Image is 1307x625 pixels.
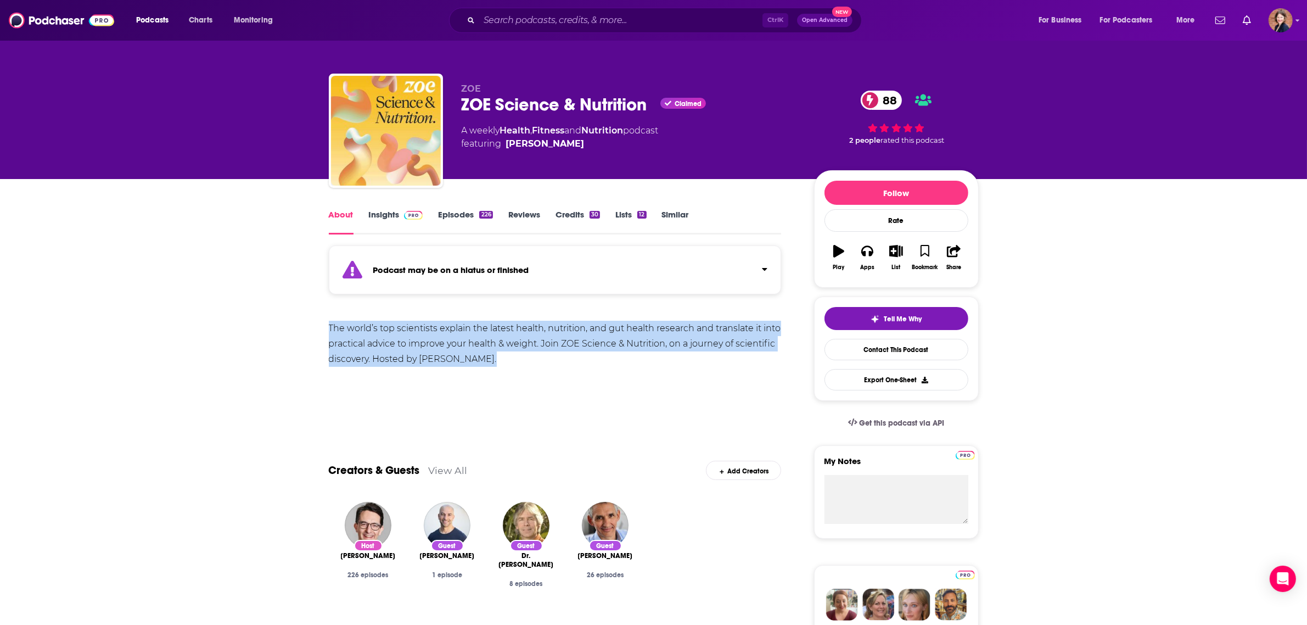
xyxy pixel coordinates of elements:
[420,551,475,560] a: Dr. Peter Attia
[329,464,420,477] a: Creators & Guests
[424,502,470,549] img: Dr. Peter Attia
[582,502,629,549] img: Tim Spector
[824,181,968,205] button: Follow
[503,502,549,549] img: Dr. Christopher Gardner
[1031,12,1096,29] button: open menu
[496,551,557,569] span: Dr. [PERSON_NAME]
[1176,13,1195,28] span: More
[329,321,782,367] div: The world’s top scientists explain the latest health, nutrition, and gut health research and tran...
[946,264,961,271] div: Share
[565,125,582,136] span: and
[500,125,531,136] a: Health
[1169,12,1209,29] button: open menu
[956,451,975,460] img: Podchaser Pro
[1100,13,1153,28] span: For Podcasters
[589,540,622,551] div: Guest
[824,339,968,360] a: Contact This Podcast
[404,211,423,220] img: Podchaser Pro
[824,307,968,330] button: tell me why sparkleTell Me Why
[814,83,979,152] div: 88 2 peoplerated this podcast
[234,13,273,28] span: Monitoring
[899,589,930,621] img: Jules Profile
[637,211,646,219] div: 12
[462,83,481,94] span: ZOE
[345,502,391,549] img: Jonathan Wolfe
[556,209,600,235] a: Credits30
[182,12,219,29] a: Charts
[420,551,475,560] span: [PERSON_NAME]
[369,209,423,235] a: InsightsPodchaser Pro
[832,7,852,17] span: New
[861,91,902,110] a: 88
[1269,8,1293,32] span: Logged in as alafair66639
[508,209,540,235] a: Reviews
[762,13,788,27] span: Ctrl K
[939,238,968,277] button: Share
[860,264,874,271] div: Apps
[331,76,441,186] img: ZOE Science & Nutrition
[417,571,478,579] div: 1 episode
[341,551,396,560] a: Jonathan Wolfe
[582,125,624,136] a: Nutrition
[136,13,169,28] span: Podcasts
[706,461,781,480] div: Add Creators
[956,571,975,579] img: Podchaser Pro
[338,571,399,579] div: 226 episodes
[1093,12,1169,29] button: open menu
[329,209,354,235] a: About
[871,315,879,323] img: tell me why sparkle
[833,264,844,271] div: Play
[578,551,633,560] span: [PERSON_NAME]
[826,589,858,621] img: Sydney Profile
[615,209,646,235] a: Lists12
[462,124,659,150] div: A weekly podcast
[1211,11,1230,30] a: Show notifications dropdown
[226,12,287,29] button: open menu
[462,137,659,150] span: featuring
[590,211,600,219] div: 30
[532,125,565,136] a: Fitness
[510,540,543,551] div: Guest
[575,571,636,579] div: 26 episodes
[853,238,882,277] button: Apps
[802,18,848,23] span: Open Advanced
[859,418,944,428] span: Get this podcast via API
[438,209,492,235] a: Episodes226
[824,369,968,390] button: Export One-Sheet
[675,101,702,107] span: Claimed
[9,10,114,31] img: Podchaser - Follow, Share and Rate Podcasts
[506,137,585,150] a: Jonathan Wolfe
[881,136,945,144] span: rated this podcast
[496,551,557,569] a: Dr. Christopher Gardner
[884,315,922,323] span: Tell Me Why
[189,13,212,28] span: Charts
[459,8,872,33] div: Search podcasts, credits, & more...
[935,589,967,621] img: Jon Profile
[1269,8,1293,32] img: User Profile
[531,125,532,136] span: ,
[839,410,953,437] a: Get this podcast via API
[912,264,938,271] div: Bookmark
[479,12,762,29] input: Search podcasts, credits, & more...
[429,465,468,476] a: View All
[862,589,894,621] img: Barbara Profile
[329,252,782,294] section: Click to expand status details
[354,540,383,551] div: Host
[128,12,183,29] button: open menu
[1238,11,1255,30] a: Show notifications dropdown
[578,551,633,560] a: Tim Spector
[496,580,557,588] div: 8 episodes
[662,209,689,235] a: Similar
[479,211,492,219] div: 226
[824,456,968,475] label: My Notes
[1039,13,1082,28] span: For Business
[1269,8,1293,32] button: Show profile menu
[341,551,396,560] span: [PERSON_NAME]
[956,569,975,579] a: Pro website
[824,238,853,277] button: Play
